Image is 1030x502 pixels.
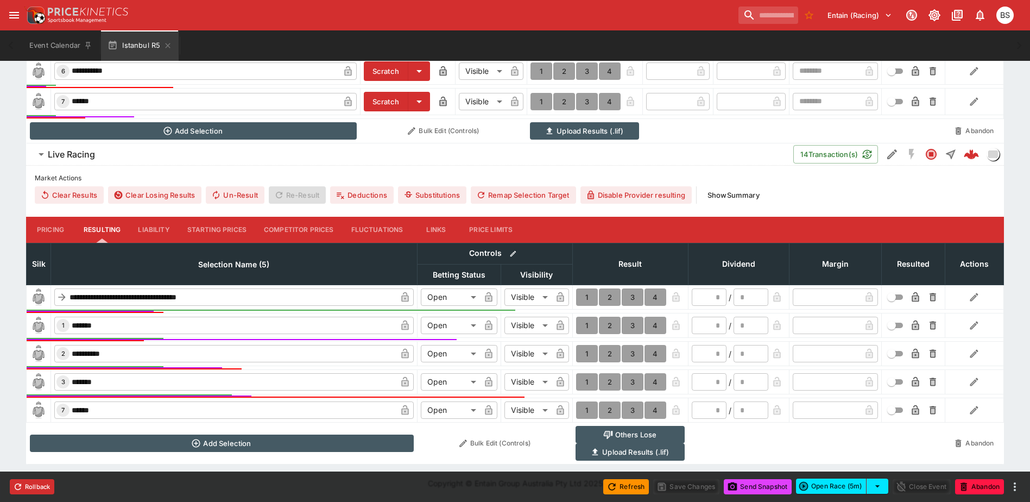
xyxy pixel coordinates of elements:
[599,288,621,306] button: 2
[925,5,944,25] button: Toggle light/dark mode
[644,345,666,362] button: 4
[363,122,523,140] button: Bulk Edit (Controls)
[921,145,941,164] button: Closed
[421,401,480,419] div: Open
[947,5,967,25] button: Documentation
[35,170,995,186] label: Market Actions
[48,8,128,16] img: PriceKinetics
[793,145,878,164] button: 14Transaction(s)
[504,401,552,419] div: Visible
[508,268,565,281] span: Visibility
[964,147,979,162] img: logo-cerberus--red.svg
[941,145,961,164] button: Straight
[644,373,666,391] button: 4
[398,186,466,204] button: Substitutions
[821,7,899,24] button: Select Tenant
[599,317,621,334] button: 2
[255,217,343,243] button: Competitor Prices
[30,288,47,306] img: blank-silk.png
[26,143,793,165] button: Live Racing
[987,148,999,160] img: liveracing
[576,345,598,362] button: 1
[59,406,67,414] span: 7
[48,18,106,23] img: Sportsbook Management
[108,186,201,204] button: Clear Losing Results
[530,62,552,80] button: 1
[622,373,643,391] button: 3
[504,345,552,362] div: Visible
[599,401,621,419] button: 2
[576,93,598,110] button: 3
[59,350,67,357] span: 2
[955,480,1004,491] span: Mark an event as closed and abandoned.
[964,147,979,162] div: eb09e8d5-8d85-40d0-9047-c8ceb8f462b7
[23,30,99,61] button: Event Calendar
[27,243,51,285] th: Silk
[75,217,129,243] button: Resulting
[576,373,598,391] button: 1
[553,93,575,110] button: 2
[30,435,414,452] button: Add Selection
[460,217,521,243] button: Price Limits
[30,345,47,362] img: runner 2
[800,7,818,24] button: No Bookmarks
[471,186,576,204] button: Remap Selection Target
[644,288,666,306] button: 4
[48,149,95,160] h6: Live Racing
[599,345,621,362] button: 2
[364,61,408,81] button: Scratch
[421,288,480,306] div: Open
[504,288,552,306] div: Visible
[504,317,552,334] div: Visible
[59,67,67,75] span: 6
[796,479,888,494] div: split button
[59,98,67,105] span: 7
[101,30,179,61] button: Istanbul R5
[576,401,598,419] button: 1
[576,443,685,461] button: Upload Results (.lif)
[1008,480,1021,493] button: more
[576,288,598,306] button: 1
[580,186,692,204] button: Disable Provider resulting
[688,243,789,285] th: Dividend
[572,243,688,285] th: Result
[789,243,881,285] th: Margin
[269,186,326,204] span: Re-Result
[60,322,67,329] span: 1
[902,145,921,164] button: SGM Disabled
[530,93,552,110] button: 1
[417,243,572,264] th: Controls
[622,401,643,419] button: 3
[961,143,982,165] a: eb09e8d5-8d85-40d0-9047-c8ceb8f462b7
[459,93,506,110] div: Visible
[364,92,408,111] button: Scratch
[603,479,649,494] button: Refresh
[30,401,47,419] img: runner 7
[729,376,731,388] div: /
[206,186,264,204] button: Un-Result
[622,317,643,334] button: 3
[724,479,792,494] button: Send Snapshot
[576,426,685,443] button: Others Lose
[867,479,888,494] button: select merge strategy
[738,7,798,24] input: search
[970,5,990,25] button: Notifications
[4,5,24,25] button: open drawer
[459,62,506,80] div: Visible
[729,320,731,331] div: /
[599,62,621,80] button: 4
[506,247,520,261] button: Bulk edit
[530,122,639,140] button: Upload Results (.lif)
[993,3,1017,27] button: Brendan Scoble
[599,93,621,110] button: 4
[59,378,67,386] span: 3
[129,217,178,243] button: Liability
[987,148,1000,161] div: liveracing
[729,405,731,416] div: /
[421,373,480,391] div: Open
[996,7,1014,24] div: Brendan Scoble
[24,4,46,26] img: PriceKinetics Logo
[412,217,460,243] button: Links
[599,373,621,391] button: 2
